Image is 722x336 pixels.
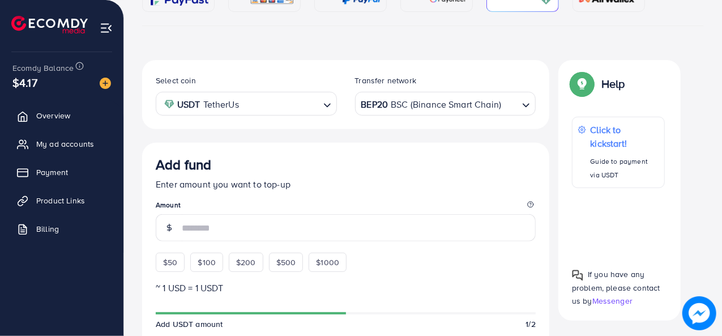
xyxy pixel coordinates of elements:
p: Click to kickstart! [591,123,659,150]
label: Transfer network [355,75,417,86]
span: Ecomdy Balance [12,62,74,74]
span: Billing [36,223,59,235]
input: Search for option [502,95,518,113]
img: image [682,296,716,330]
p: ~ 1 USD = 1 USDT [156,281,536,295]
span: TetherUs [203,96,239,113]
span: Payment [36,167,68,178]
span: BSC (Binance Smart Chain) [391,96,501,113]
strong: USDT [177,96,200,113]
span: $50 [163,257,177,268]
img: coin [164,99,174,109]
div: Search for option [156,92,337,115]
img: logo [11,16,88,33]
strong: BEP20 [361,96,388,113]
p: Help [601,77,625,91]
span: $100 [198,257,216,268]
img: Popup guide [572,270,583,281]
span: $500 [276,257,296,268]
img: menu [100,22,113,35]
img: image [100,78,111,89]
span: Product Links [36,195,85,206]
p: Enter amount you want to top-up [156,177,536,191]
h3: Add fund [156,156,211,173]
input: Search for option [242,95,319,113]
legend: Amount [156,200,536,214]
a: My ad accounts [8,133,115,155]
span: Messenger [592,295,633,307]
label: Select coin [156,75,196,86]
span: Overview [36,110,70,121]
a: Overview [8,104,115,127]
span: $200 [236,257,256,268]
span: Add USDT amount [156,318,223,330]
p: Guide to payment via USDT [591,155,659,182]
a: Payment [8,161,115,184]
span: 1/2 [526,318,536,330]
span: If you have any problem, please contact us by [572,269,660,306]
img: Popup guide [572,74,592,94]
div: Search for option [355,92,536,115]
span: $4.17 [12,74,37,91]
span: My ad accounts [36,138,94,150]
span: $1000 [316,257,339,268]
a: Billing [8,218,115,240]
a: Product Links [8,189,115,212]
